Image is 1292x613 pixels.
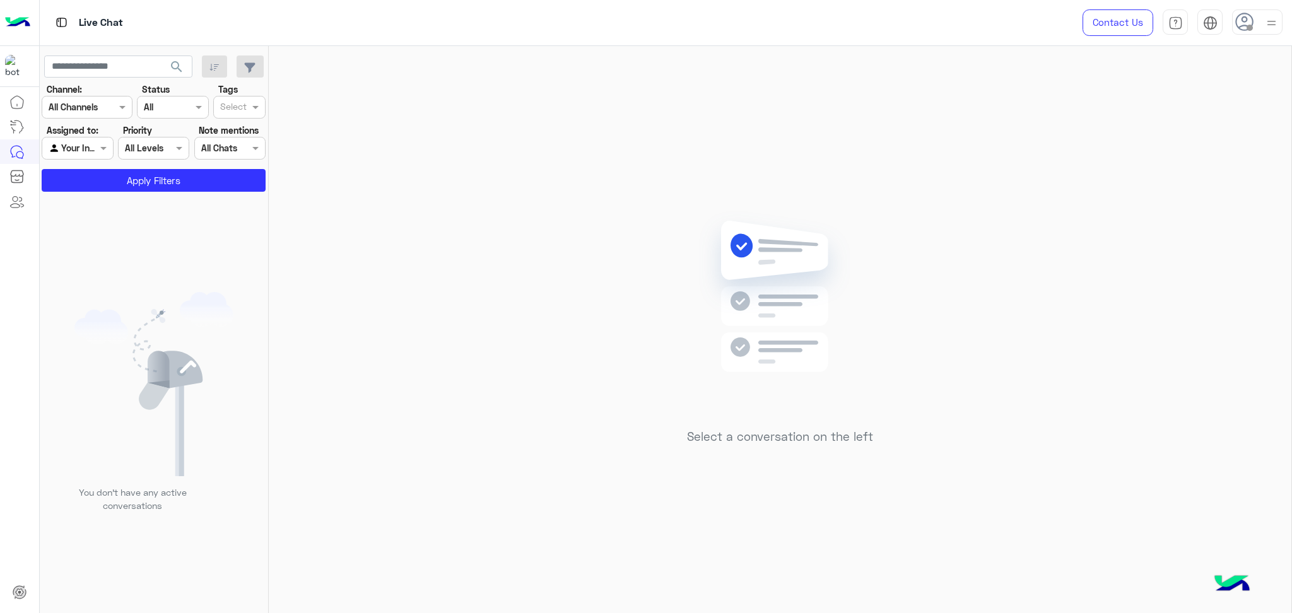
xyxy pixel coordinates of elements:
[79,15,123,32] p: Live Chat
[1083,9,1153,36] a: Contact Us
[689,211,871,420] img: no messages
[5,9,30,36] img: Logo
[54,15,69,30] img: tab
[1203,16,1218,30] img: tab
[1264,15,1279,31] img: profile
[74,292,233,476] img: empty users
[47,83,82,96] label: Channel:
[1210,563,1254,607] img: hulul-logo.png
[42,169,266,192] button: Apply Filters
[218,100,247,116] div: Select
[199,124,259,137] label: Note mentions
[5,55,28,78] img: 1403182699927242
[123,124,152,137] label: Priority
[169,59,184,74] span: search
[161,55,192,83] button: search
[69,486,196,513] p: You don’t have any active conversations
[1163,9,1188,36] a: tab
[142,83,170,96] label: Status
[687,429,873,444] h5: Select a conversation on the left
[1168,16,1183,30] img: tab
[47,124,98,137] label: Assigned to:
[218,83,238,96] label: Tags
